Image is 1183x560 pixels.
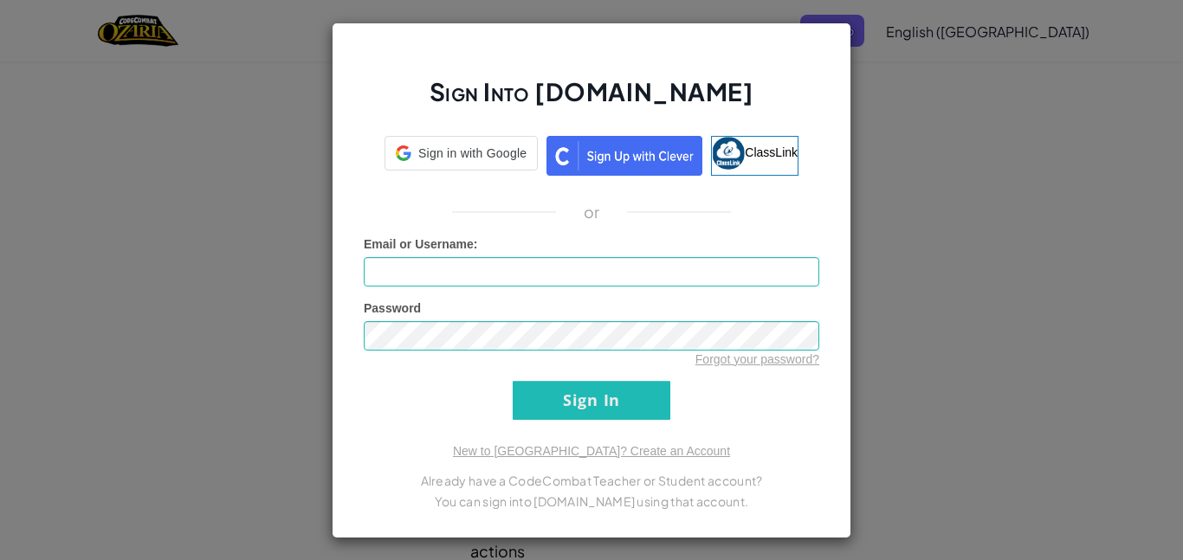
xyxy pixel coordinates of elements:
span: Password [364,301,421,315]
span: ClassLink [745,145,798,158]
a: Forgot your password? [695,352,819,366]
span: Sign in with Google [418,145,527,162]
label: : [364,235,478,253]
p: You can sign into [DOMAIN_NAME] using that account. [364,491,819,512]
p: or [584,202,600,222]
span: Email or Username [364,237,474,251]
a: New to [GEOGRAPHIC_DATA]? Create an Account [453,444,730,458]
div: Sign in with Google [385,136,538,171]
h2: Sign Into [DOMAIN_NAME] [364,75,819,126]
a: Sign in with Google [385,136,538,176]
img: clever_sso_button@2x.png [546,136,702,176]
img: classlink-logo-small.png [712,137,745,170]
input: Sign In [513,381,670,420]
p: Already have a CodeCombat Teacher or Student account? [364,470,819,491]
